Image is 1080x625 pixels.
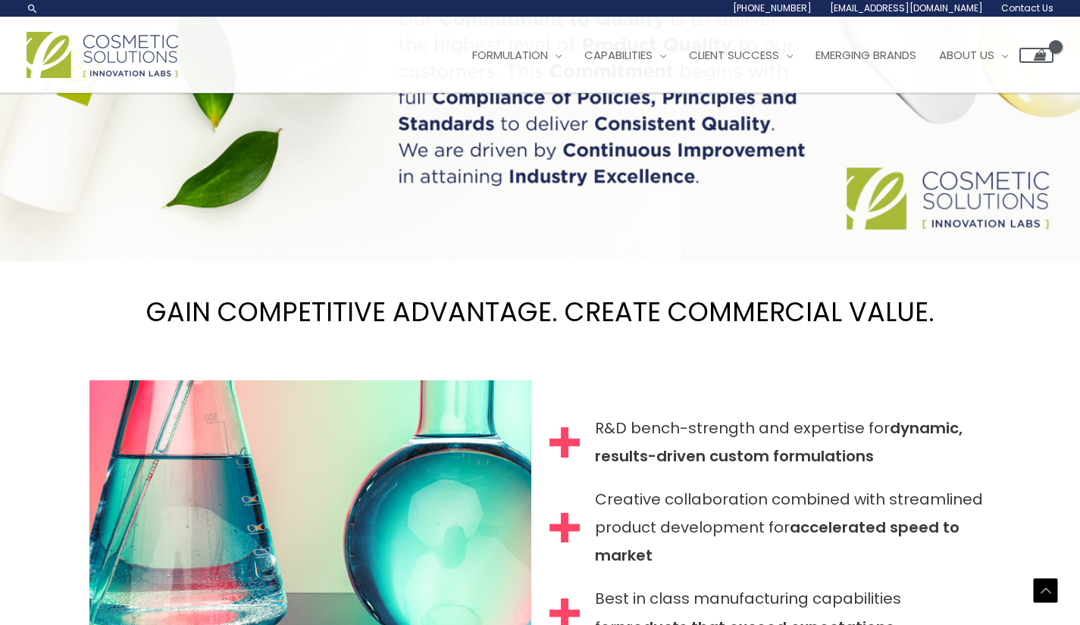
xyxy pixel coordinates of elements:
[472,47,548,63] span: Formulation
[549,427,580,458] img: Plus Icon
[830,2,983,14] span: [EMAIL_ADDRESS][DOMAIN_NAME]
[449,33,1053,78] nav: Site Navigation
[584,47,653,63] span: Capabilities
[1001,2,1053,14] span: Contact Us
[815,47,916,63] span: Emerging Brands
[733,2,812,14] span: [PHONE_NUMBER]
[939,47,994,63] span: About Us
[27,32,178,78] img: Cosmetic Solutions Logo
[27,2,39,14] a: Search icon link
[595,486,991,570] span: Creative collaboration combined with streamlined product development for
[689,47,779,63] span: Client Success
[595,414,991,470] span: R&D bench-strength and expertise for
[1019,48,1053,63] a: View Shopping Cart, empty
[549,513,580,543] img: Plus Icon
[928,33,1019,78] a: About Us
[573,33,678,78] a: Capabilities
[595,417,963,467] strong: dynamic, results-driven custom formulations
[461,33,573,78] a: Formulation
[804,33,928,78] a: Emerging Brands
[678,33,804,78] a: Client Success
